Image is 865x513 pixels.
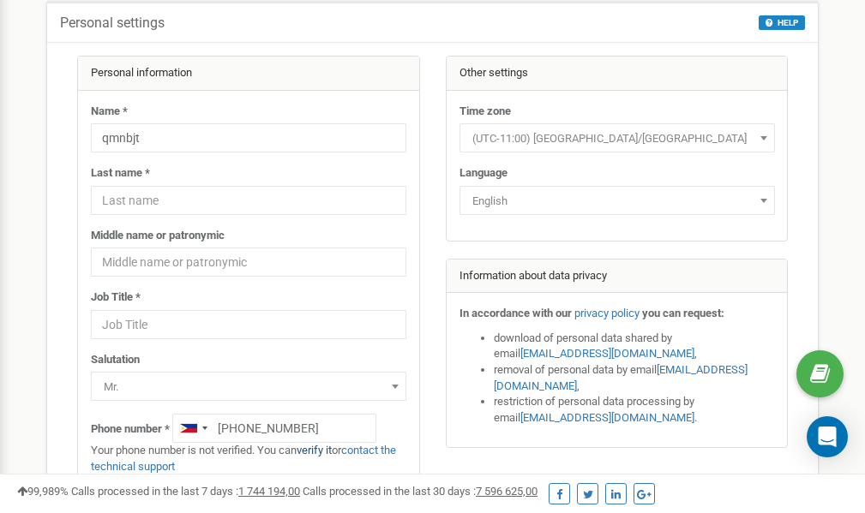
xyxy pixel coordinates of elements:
[460,104,511,120] label: Time zone
[466,127,769,151] span: (UTC-11:00) Pacific/Midway
[91,310,406,339] input: Job Title
[466,189,769,213] span: English
[91,443,406,474] p: Your phone number is not verified. You can or
[173,415,213,442] div: Telephone country code
[476,485,538,498] u: 7 596 625,00
[91,165,150,182] label: Last name *
[97,375,400,399] span: Mr.
[460,186,775,215] span: English
[91,289,141,306] label: Job Title *
[460,165,508,182] label: Language
[238,485,300,498] u: 1 744 194,00
[71,485,300,498] span: Calls processed in the last 7 days :
[91,186,406,215] input: Last name
[91,372,406,401] span: Mr.
[303,485,538,498] span: Calls processed in the last 30 days :
[460,307,572,319] strong: In accordance with our
[91,104,128,120] label: Name *
[494,394,775,426] li: restriction of personal data processing by email .
[494,362,775,394] li: removal of personal data by email ,
[78,57,419,91] div: Personal information
[17,485,69,498] span: 99,989%
[520,411,694,424] a: [EMAIL_ADDRESS][DOMAIN_NAME]
[574,307,640,319] a: privacy policy
[759,15,805,30] button: HELP
[494,363,748,392] a: [EMAIL_ADDRESS][DOMAIN_NAME]
[91,123,406,152] input: Name
[91,248,406,277] input: Middle name or patronymic
[91,444,396,473] a: contact the technical support
[91,421,170,438] label: Phone number *
[172,414,376,443] input: +1-800-555-55-55
[447,259,788,294] div: Information about data privacy
[447,57,788,91] div: Other settings
[807,416,848,457] div: Open Intercom Messenger
[642,307,724,319] strong: you can request:
[60,15,165,31] h5: Personal settings
[297,444,332,456] a: verify it
[91,228,225,244] label: Middle name or patronymic
[494,331,775,362] li: download of personal data shared by email ,
[91,352,140,368] label: Salutation
[460,123,775,152] span: (UTC-11:00) Pacific/Midway
[520,347,694,360] a: [EMAIL_ADDRESS][DOMAIN_NAME]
